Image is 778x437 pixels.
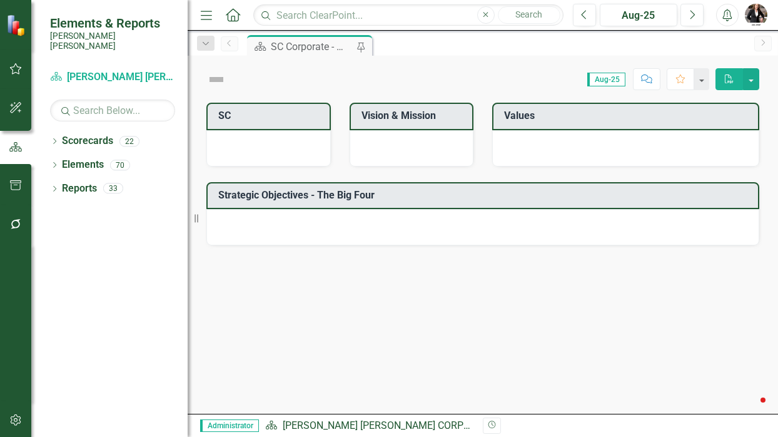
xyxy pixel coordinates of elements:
[6,14,28,36] img: ClearPoint Strategy
[50,16,175,31] span: Elements & Reports
[265,419,473,433] div: »
[62,182,97,196] a: Reports
[200,419,259,432] span: Administrator
[103,183,123,194] div: 33
[62,134,113,148] a: Scorecards
[119,136,139,147] div: 22
[498,6,560,24] button: Search
[50,100,175,121] input: Search Below...
[604,8,673,23] div: Aug-25
[271,39,353,54] div: SC Corporate - Welcome to ClearPoint
[587,73,625,86] span: Aug-25
[745,4,767,26] img: Julie Jordan
[361,110,467,121] h3: Vision & Mission
[206,69,226,90] img: Not Defined
[515,9,542,19] span: Search
[50,31,175,51] small: [PERSON_NAME] [PERSON_NAME]
[253,4,563,26] input: Search ClearPoint...
[50,70,175,85] a: [PERSON_NAME] [PERSON_NAME] CORPORATE Balanced Scorecard
[62,158,104,172] a: Elements
[735,394,765,424] iframe: Intercom live chat
[218,110,323,121] h3: SC
[218,190,752,201] h3: Strategic Objectives - The Big Four
[110,160,130,170] div: 70
[600,4,677,26] button: Aug-25
[283,419,585,431] a: [PERSON_NAME] [PERSON_NAME] CORPORATE Balanced Scorecard
[504,110,752,121] h3: Values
